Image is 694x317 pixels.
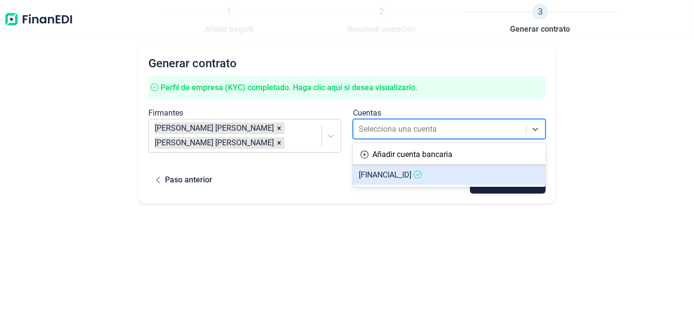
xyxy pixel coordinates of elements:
[532,4,548,20] span: 3
[510,23,570,35] span: Generar contrato
[274,137,285,149] div: Remove JESUS FRANCISCO
[4,4,73,35] img: Logo de aplicación
[274,122,285,134] div: Remove JOSE LUIS
[165,174,212,186] div: Paso anterior
[353,145,546,164] div: Añadir cuenta bancaria
[148,107,341,119] div: Firmantes
[353,107,546,119] div: Cuentas
[161,83,417,92] span: Perfil de empresa (KYC) completado. Haga clic aquí si desea visualizarlo.
[155,137,274,149] article: [PERSON_NAME] [PERSON_NAME]
[155,122,274,134] article: [PERSON_NAME] [PERSON_NAME]
[359,170,411,179] span: [FINANCIAL_ID]
[148,166,220,194] button: Paso anterior
[353,145,460,164] button: Añadir cuenta bancaria
[510,4,570,35] a: 3Generar contrato
[148,57,545,70] h2: Generar contrato
[372,149,452,160] div: Añadir cuenta bancaria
